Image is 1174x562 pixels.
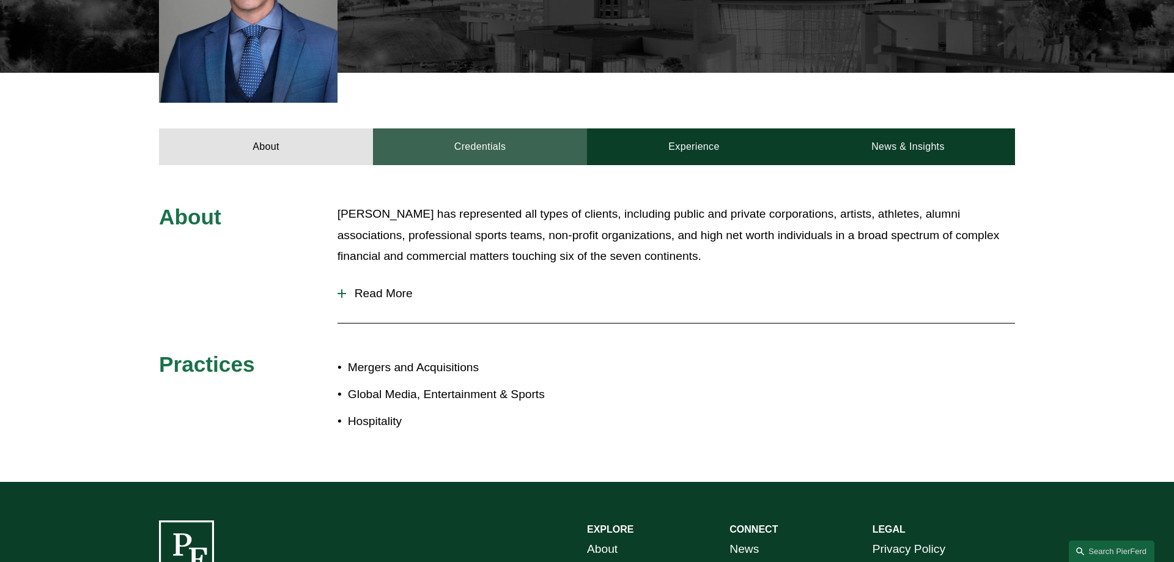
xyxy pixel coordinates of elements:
[587,539,618,560] a: About
[159,128,373,165] a: About
[729,539,759,560] a: News
[873,539,945,560] a: Privacy Policy
[348,411,587,432] p: Hospitality
[1069,541,1154,562] a: Search this site
[348,384,587,405] p: Global Media, Entertainment & Sports
[873,524,906,534] strong: LEGAL
[159,352,255,376] span: Practices
[346,287,1015,300] span: Read More
[373,128,587,165] a: Credentials
[729,524,778,534] strong: CONNECT
[348,357,587,379] p: Mergers and Acquisitions
[801,128,1015,165] a: News & Insights
[159,205,221,229] span: About
[338,204,1015,267] p: [PERSON_NAME] has represented all types of clients, including public and private corporations, ar...
[338,278,1015,309] button: Read More
[587,524,633,534] strong: EXPLORE
[587,128,801,165] a: Experience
